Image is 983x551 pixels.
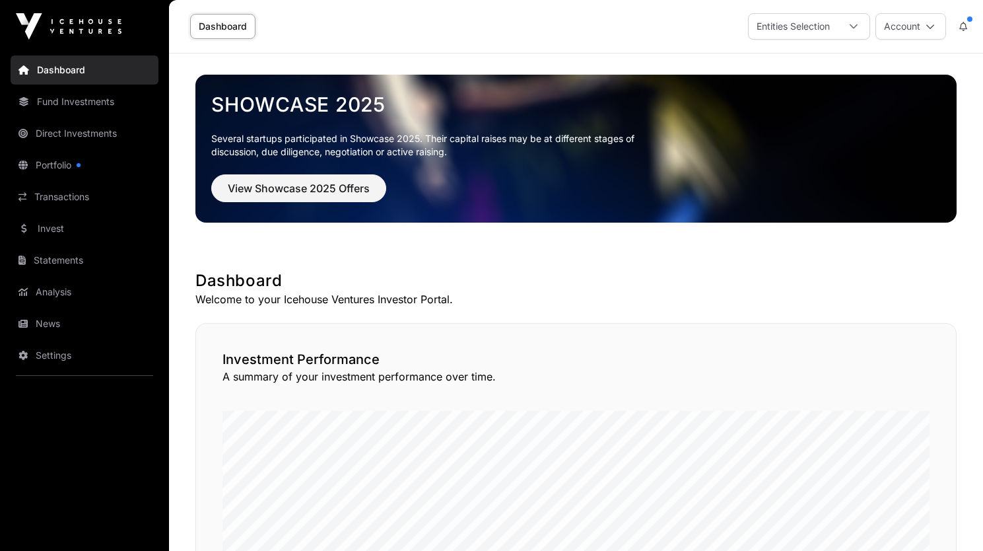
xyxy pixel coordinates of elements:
p: A summary of your investment performance over time. [222,369,930,385]
h1: Dashboard [195,270,957,291]
h2: Investment Performance [222,350,930,369]
a: Showcase 2025 [211,92,941,116]
a: Statements [11,246,158,275]
a: Transactions [11,182,158,211]
img: Icehouse Ventures Logo [16,13,121,40]
a: Invest [11,214,158,243]
button: Account [875,13,946,40]
span: View Showcase 2025 Offers [228,180,370,196]
a: Analysis [11,277,158,307]
a: News [11,309,158,338]
p: Welcome to your Icehouse Ventures Investor Portal. [195,291,957,307]
a: Dashboard [11,55,158,85]
button: View Showcase 2025 Offers [211,174,386,202]
img: Showcase 2025 [195,75,957,223]
a: Settings [11,341,158,370]
p: Several startups participated in Showcase 2025. Their capital raises may be at different stages o... [211,132,655,159]
a: Dashboard [190,14,255,39]
div: Entities Selection [749,14,838,39]
iframe: Chat Widget [917,488,983,551]
a: Portfolio [11,151,158,180]
a: Direct Investments [11,119,158,148]
a: Fund Investments [11,87,158,116]
a: View Showcase 2025 Offers [211,188,386,201]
